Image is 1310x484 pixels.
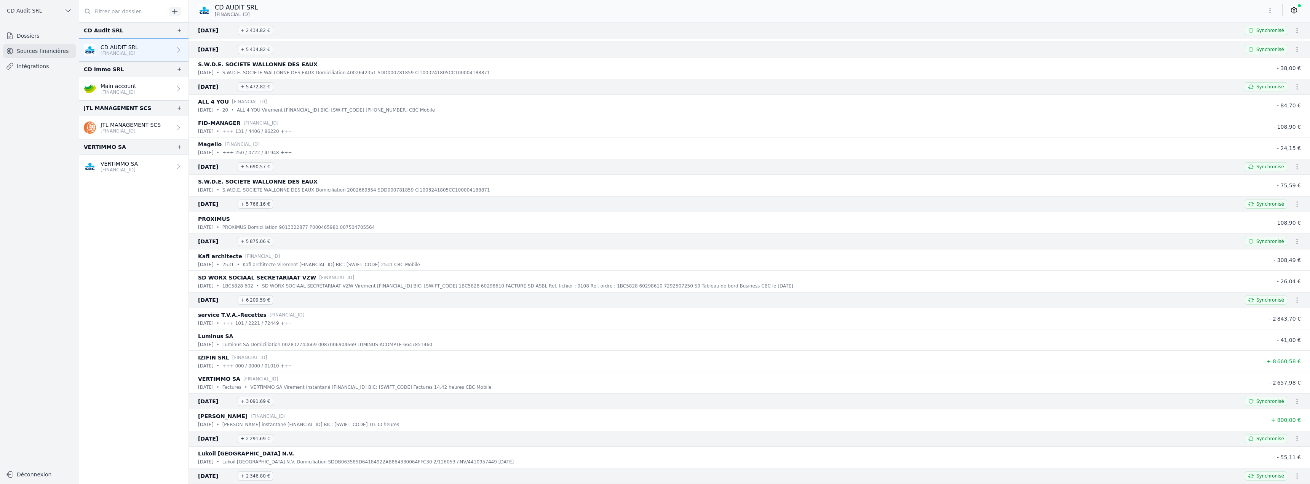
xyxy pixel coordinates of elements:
p: [FINANCIAL_ID] [225,141,260,148]
span: [DATE] [198,237,235,246]
span: Synchronisé [1256,398,1284,404]
p: Kafi architecte [198,252,242,261]
div: • [244,383,247,391]
div: • [217,282,219,290]
div: • [217,458,219,466]
span: Synchronisé [1256,473,1284,479]
div: JTL MANAGEMENT SCS [84,104,151,113]
p: +++ 131 / 4406 / 86220 +++ [222,128,292,135]
span: Synchronisé [1256,238,1284,244]
p: [DATE] [198,106,214,114]
p: [FINANCIAL_ID] [244,119,279,127]
span: + 2 346,80 € [238,471,273,481]
p: +++ 000 / 0000 / 01010 +++ [222,362,292,370]
p: [FINANCIAL_ID] [251,412,286,420]
div: CD Audit SRL [84,26,123,35]
div: • [231,106,234,114]
span: + 5 766,16 € [238,200,273,209]
p: S.W.D.E. SOCIETE WALLONNE DES EAUX [198,177,318,186]
span: - 2 657,98 € [1269,380,1301,386]
p: +++ 250 / 0722 / 41948 +++ [222,149,292,157]
span: - 24,15 € [1277,145,1301,151]
p: ALL 4 YOU [198,97,229,106]
span: Synchronisé [1256,46,1284,53]
p: CD AUDIT SRL [101,43,138,51]
img: ing.png [84,121,96,134]
p: S.W.D.E. SOCIETE WALLONNE DES EAUX Domiciliation 2002669354 SDD000781859 Cl1003241805CC100004188871 [222,186,490,194]
div: • [217,69,219,77]
p: VERTIMMO SA [101,160,138,168]
p: [DATE] [198,458,214,466]
p: 2531 [222,261,234,268]
span: - 108,90 € [1273,124,1301,130]
span: Synchronisé [1256,164,1284,170]
p: [FINANCIAL_ID] [319,274,354,281]
p: [FINANCIAL_ID] [101,50,138,56]
img: CBC_CREGBEBB.png [84,44,96,56]
p: [FINANCIAL_ID] [101,167,138,173]
div: • [217,128,219,135]
button: Déconnexion [3,468,76,481]
span: Synchronisé [1256,201,1284,207]
span: - 84,70 € [1277,102,1301,109]
div: • [217,106,219,114]
p: Kafi architecte Virement [FINANCIAL_ID] BIC: [SWIFT_CODE] 2531 CBC Mobile [243,261,420,268]
span: + 5 434,82 € [238,45,273,54]
span: [DATE] [198,45,235,54]
span: [DATE] [198,397,235,406]
p: [FINANCIAL_ID] [232,354,267,361]
p: [DATE] [198,128,214,135]
p: [DATE] [198,319,214,327]
p: [PERSON_NAME] [198,412,248,421]
a: Intégrations [3,59,76,73]
a: Dossiers [3,29,76,43]
p: [DATE] [198,224,214,231]
span: - 2 843,70 € [1269,316,1301,322]
p: SD WORX SOCIAAL SECRETARIAAT VZW Virement [FINANCIAL_ID] BIC: [SWIFT_CODE] 1BC5828 60298610 FACTU... [262,282,793,290]
p: CD AUDIT SRL [215,3,258,12]
span: + 8 660,58 € [1267,358,1301,364]
img: CBC_CREGBEBB.png [198,4,210,16]
span: Synchronisé [1256,297,1284,303]
div: • [217,224,219,231]
span: + 5 472,82 € [238,82,273,91]
span: Synchronisé [1256,27,1284,34]
p: +++ 101 / 2221 / 72449 +++ [222,319,292,327]
p: 20 [222,106,228,114]
div: • [217,319,219,327]
div: • [217,383,219,391]
p: [FINANCIAL_ID] [232,98,267,105]
p: [DATE] [198,362,214,370]
p: [DATE] [198,341,214,348]
p: [DATE] [198,421,214,428]
p: [FINANCIAL_ID] [245,252,280,260]
p: Main account [101,82,136,90]
p: [DATE] [198,261,214,268]
a: VERTIMMO SA [FINANCIAL_ID] [79,155,189,178]
p: [PERSON_NAME] instantané [FINANCIAL_ID] BIC: [SWIFT_CODE] 10.33 heures [222,421,399,428]
span: [DATE] [198,296,235,305]
p: service T.V.A.-Recettes [198,310,267,319]
p: Luminus SA Domiciliation 002832743669 0087006904669 LUMINUS ACOMPTE 6647851460 [222,341,433,348]
span: + 2 434,82 € [238,26,273,35]
button: CD Audit SRL [3,5,76,17]
span: [DATE] [198,162,235,171]
p: VERTIMMO SA [198,374,240,383]
p: Lukoil [GEOGRAPHIC_DATA] N.V. Domiciliation SDDB063585D64184922AB864330064FFC30 2/126053 /INV/441... [222,458,514,466]
p: Factures [222,383,241,391]
span: - 308,49 € [1273,257,1301,263]
span: CD Audit SRL [7,7,42,14]
span: + 5 690,57 € [238,162,273,171]
div: • [217,341,219,348]
p: SD WORX SOCIAAL SECRETARIAAT VZW [198,273,316,282]
p: [FINANCIAL_ID] [243,375,278,383]
span: - 26,04 € [1277,278,1301,284]
p: S.W.D.E. SOCIETE WALLONNE DES EAUX [198,60,318,69]
span: [DATE] [198,82,235,91]
p: [DATE] [198,186,214,194]
input: Filtrer par dossier... [79,5,166,18]
p: IZIFIN SRL [198,353,229,362]
span: [DATE] [198,26,235,35]
span: [DATE] [198,471,235,481]
a: Main account [FINANCIAL_ID] [79,77,189,100]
